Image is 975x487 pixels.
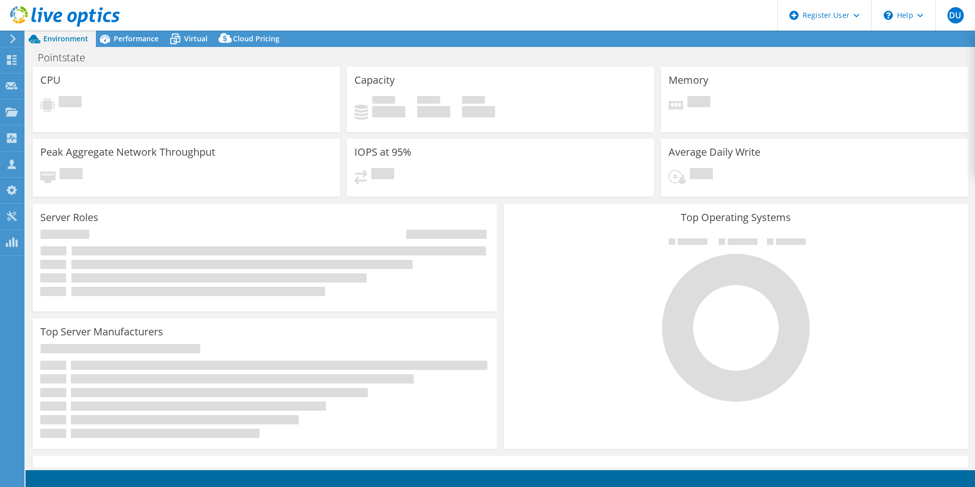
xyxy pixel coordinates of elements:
[184,34,208,43] span: Virtual
[669,147,760,158] h3: Average Daily Write
[462,96,485,106] span: Total
[40,147,215,158] h3: Peak Aggregate Network Throughput
[462,106,495,117] h4: 0 GiB
[884,11,893,20] svg: \n
[354,75,395,86] h3: Capacity
[233,34,279,43] span: Cloud Pricing
[60,168,83,182] span: Pending
[947,7,964,23] span: DU
[511,212,960,223] h3: Top Operating Systems
[371,168,394,182] span: Pending
[417,96,440,106] span: Free
[40,326,163,337] h3: Top Server Manufacturers
[372,96,395,106] span: Used
[33,52,101,63] h1: Pointstate
[687,96,710,110] span: Pending
[40,212,98,223] h3: Server Roles
[59,96,82,110] span: Pending
[40,75,61,86] h3: CPU
[690,168,713,182] span: Pending
[43,34,88,43] span: Environment
[669,75,708,86] h3: Memory
[114,34,159,43] span: Performance
[417,106,450,117] h4: 0 GiB
[372,106,405,117] h4: 0 GiB
[354,147,412,158] h3: IOPS at 95%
